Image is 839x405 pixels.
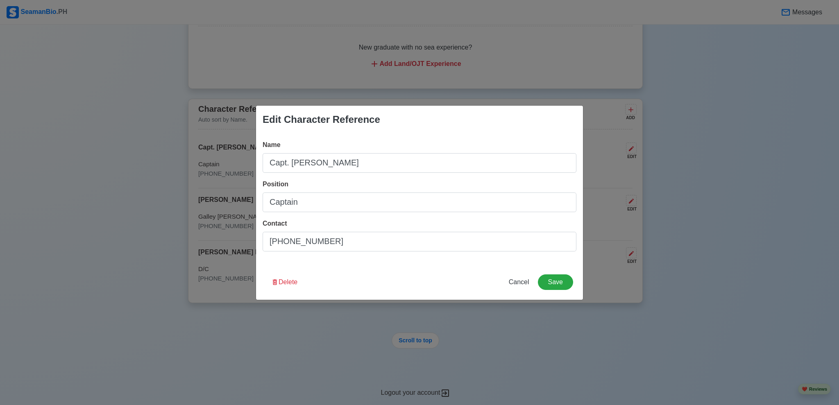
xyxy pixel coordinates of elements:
[266,274,303,290] button: Delete
[509,278,529,285] span: Cancel
[263,153,576,173] input: Type name here...
[503,274,535,290] button: Cancel
[538,274,573,290] button: Save
[263,192,576,212] input: Ex: Captain
[263,141,281,148] span: Name
[263,112,380,127] div: Edit Character Reference
[263,220,287,227] span: Contact
[263,232,576,251] input: Email or Phone
[263,181,288,188] span: Position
